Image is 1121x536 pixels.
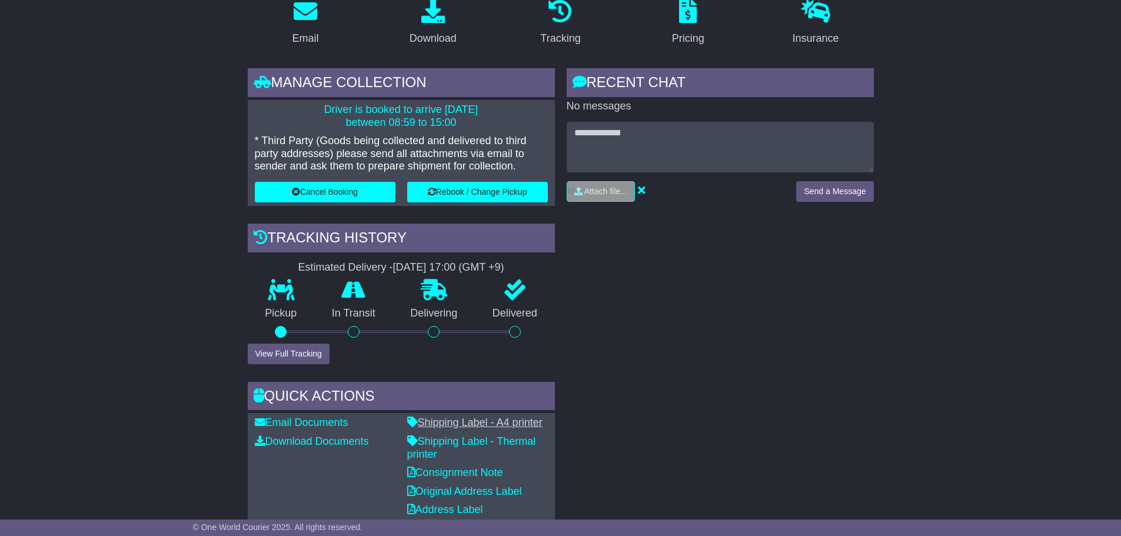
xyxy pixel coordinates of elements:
[567,68,874,100] div: RECENT CHAT
[255,417,348,428] a: Email Documents
[540,31,580,46] div: Tracking
[475,307,555,320] p: Delivered
[672,31,704,46] div: Pricing
[248,224,555,255] div: Tracking history
[248,261,555,274] div: Estimated Delivery -
[393,261,504,274] div: [DATE] 17:00 (GMT +9)
[255,104,548,129] p: Driver is booked to arrive [DATE] between 08:59 to 15:00
[407,504,483,515] a: Address Label
[248,382,555,414] div: Quick Actions
[796,181,873,202] button: Send a Message
[410,31,457,46] div: Download
[314,307,393,320] p: In Transit
[255,435,369,447] a: Download Documents
[407,417,543,428] a: Shipping Label - A4 printer
[407,485,522,497] a: Original Address Label
[407,467,503,478] a: Consignment Note
[567,100,874,113] p: No messages
[407,435,536,460] a: Shipping Label - Thermal printer
[248,344,330,364] button: View Full Tracking
[248,68,555,100] div: Manage collection
[255,182,395,202] button: Cancel Booking
[193,522,363,532] span: © One World Courier 2025. All rights reserved.
[255,135,548,173] p: * Third Party (Goods being collected and delivered to third party addresses) please send all atta...
[248,307,315,320] p: Pickup
[292,31,318,46] div: Email
[407,182,548,202] button: Rebook / Change Pickup
[393,307,475,320] p: Delivering
[793,31,839,46] div: Insurance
